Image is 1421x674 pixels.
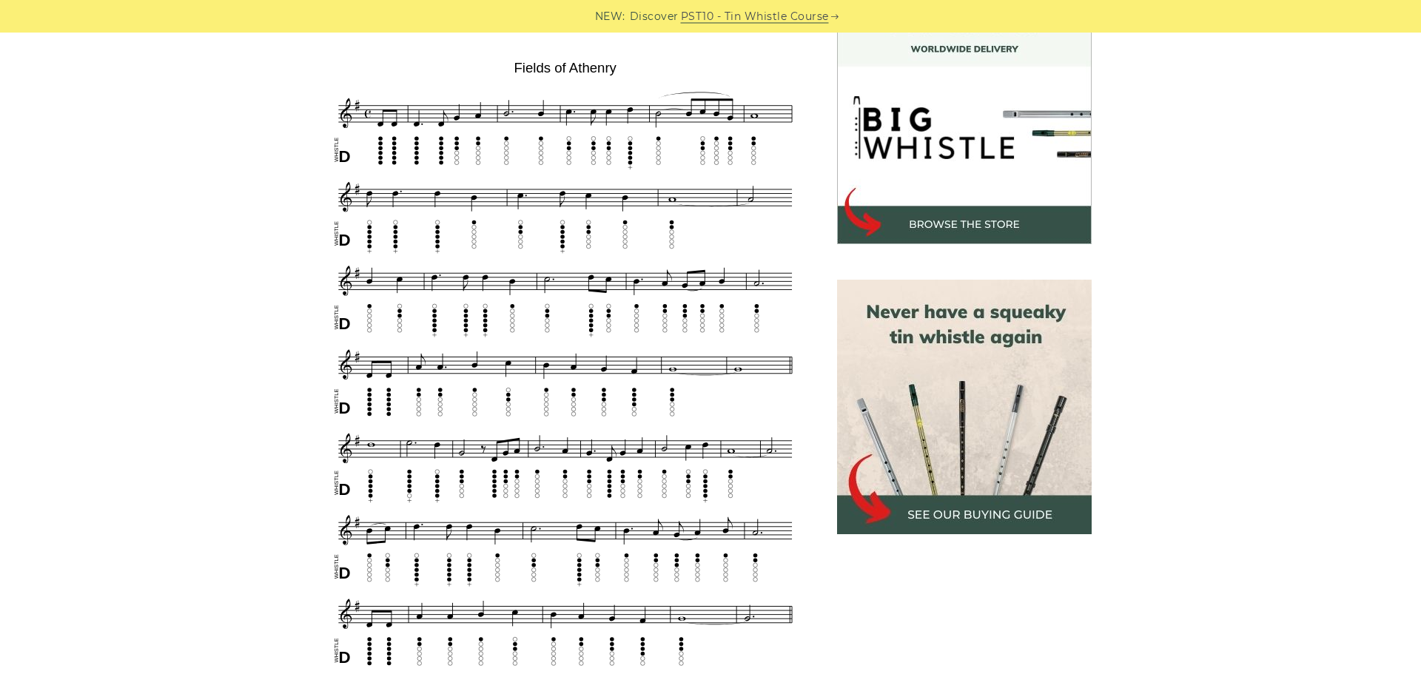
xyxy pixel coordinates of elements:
a: PST10 - Tin Whistle Course [681,8,829,25]
span: Discover [630,8,679,25]
span: NEW: [595,8,625,25]
img: tin whistle buying guide [837,280,1092,534]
